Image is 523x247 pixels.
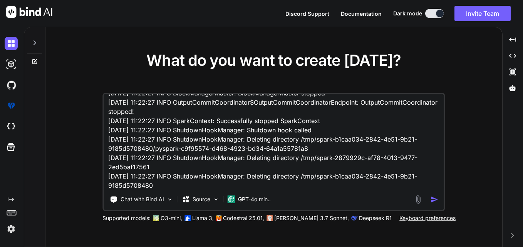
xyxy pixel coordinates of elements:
[351,215,357,221] img: claude
[5,99,18,112] img: premium
[227,195,235,203] img: GPT-4o mini
[216,215,221,221] img: Mistral-AI
[454,6,511,21] button: Invite Team
[431,195,439,204] img: icon
[5,78,18,92] img: githubDark
[5,120,18,133] img: cloudideIcon
[161,214,182,222] p: O3-mini,
[285,10,329,18] button: Discord Support
[414,195,423,204] img: attachment
[121,195,164,203] p: Chat with Bind AI
[102,214,151,222] p: Supported models:
[285,10,329,17] span: Discord Support
[192,214,214,222] p: Llama 3,
[267,215,273,221] img: claude
[146,51,401,70] span: What do you want to create [DATE]?
[5,222,18,235] img: settings
[5,37,18,50] img: darkChat
[213,196,219,203] img: Pick Models
[166,196,173,203] img: Pick Tools
[359,214,392,222] p: Deepseek R1
[5,58,18,71] img: darkAi-studio
[274,214,349,222] p: [PERSON_NAME] 3.7 Sonnet,
[341,10,382,18] button: Documentation
[238,195,271,203] p: GPT-4o min..
[184,215,191,221] img: Llama2
[193,195,210,203] p: Source
[393,10,422,17] span: Dark mode
[399,214,456,222] p: Keyboard preferences
[104,94,444,189] textarea: INFO MapOutputTrackerMasterEndpoint: MapOutputTrackerMasterEndpoint stopped! [DATE] 11:22:27 INFO...
[341,10,382,17] span: Documentation
[6,6,52,18] img: Bind AI
[223,214,264,222] p: Codestral 25.01,
[153,215,159,221] img: GPT-4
